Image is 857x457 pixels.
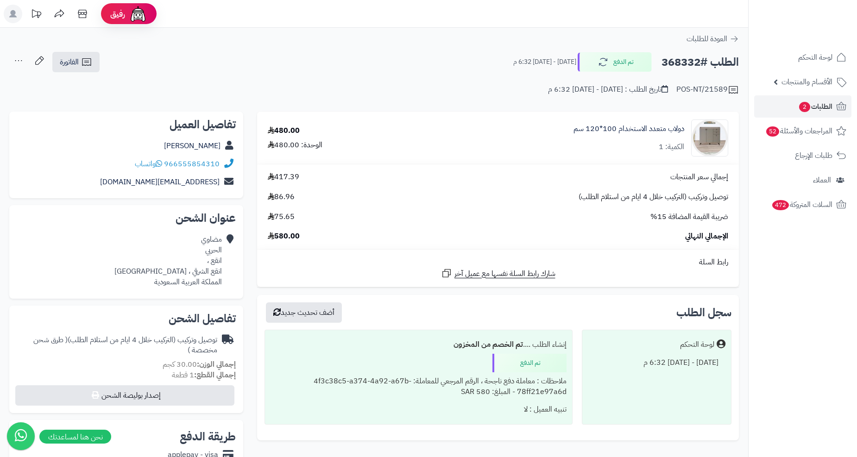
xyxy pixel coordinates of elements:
[588,354,725,372] div: [DATE] - [DATE] 6:32 م
[795,149,832,162] span: طلبات الإرجاع
[441,268,555,279] a: شارك رابط السلة نفسها مع عميل آخر
[266,302,342,323] button: أضف تحديث جديد
[268,192,295,202] span: 86.96
[17,213,236,224] h2: عنوان الشحن
[135,158,162,169] a: واتساب
[687,33,739,44] a: العودة للطلبات
[492,354,567,372] div: تم الدفع
[268,125,300,136] div: 480.00
[573,124,684,134] a: دولاب متعدد الاستخدام 100*120 سم
[754,169,851,191] a: العملاء
[766,126,780,137] span: 52
[513,57,576,67] small: [DATE] - [DATE] 6:32 م
[670,172,728,182] span: إجمالي سعر المنتجات
[114,234,222,287] div: مضاوي الحربي انقع ، انقع الشرقي ، [GEOGRAPHIC_DATA] المملكة العربية السعودية
[129,5,147,23] img: ai-face.png
[662,53,739,72] h2: الطلب #368332
[271,336,567,354] div: إنشاء الطلب ....
[180,431,236,442] h2: طريقة الدفع
[17,119,236,130] h2: تفاصيل العميل
[194,369,236,381] strong: إجمالي القطع:
[172,369,236,381] small: 1 قطعة
[271,401,567,419] div: تنبيه العميل : لا
[771,198,832,211] span: السلات المتروكة
[261,257,735,268] div: رابط السلة
[268,231,300,242] span: 580.00
[781,75,832,88] span: الأقسام والمنتجات
[164,158,220,169] a: 966555854310
[454,339,523,350] b: تم الخصم من المخزون
[33,334,217,356] span: ( طرق شحن مخصصة )
[650,212,728,222] span: ضريبة القيمة المضافة 15%
[754,46,851,69] a: لوحة التحكم
[798,51,832,64] span: لوحة التحكم
[268,212,295,222] span: 75.65
[60,56,79,68] span: الفاتورة
[772,200,789,211] span: 472
[578,52,652,72] button: تم الدفع
[268,172,299,182] span: 417.39
[454,269,555,279] span: شارك رابط السلة نفسها مع عميل آخر
[271,372,567,401] div: ملاحظات : معاملة دفع ناجحة ، الرقم المرجعي للمعاملة: 4f3c38c5-a374-4a92-a67b-78ff21e97a6d - المبل...
[794,21,848,41] img: logo-2.png
[17,335,217,356] div: توصيل وتركيب (التركيب خلال 4 ايام من استلام الطلب)
[17,313,236,324] h2: تفاصيل الشحن
[676,307,731,318] h3: سجل الطلب
[692,119,728,157] img: 1742160165-1-90x90.jpg
[765,125,832,138] span: المراجعات والأسئلة
[163,359,236,370] small: 30.00 كجم
[676,84,739,95] div: POS-NT/21589
[754,144,851,167] a: طلبات الإرجاع
[52,52,100,72] a: الفاتورة
[268,140,322,150] div: الوحدة: 480.00
[110,8,125,19] span: رفيق
[798,100,832,113] span: الطلبات
[813,174,831,187] span: العملاء
[579,192,728,202] span: توصيل وتركيب (التركيب خلال 4 ايام من استلام الطلب)
[164,140,221,151] a: [PERSON_NAME]
[100,176,220,188] a: [EMAIL_ADDRESS][DOMAIN_NAME]
[25,5,48,25] a: تحديثات المنصة
[754,120,851,142] a: المراجعات والأسئلة52
[685,231,728,242] span: الإجمالي النهائي
[197,359,236,370] strong: إجمالي الوزن:
[680,339,714,350] div: لوحة التحكم
[659,142,684,152] div: الكمية: 1
[687,33,727,44] span: العودة للطلبات
[15,385,234,406] button: إصدار بوليصة الشحن
[754,95,851,118] a: الطلبات2
[754,194,851,216] a: السلات المتروكة472
[548,84,668,95] div: تاريخ الطلب : [DATE] - [DATE] 6:32 م
[799,102,811,113] span: 2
